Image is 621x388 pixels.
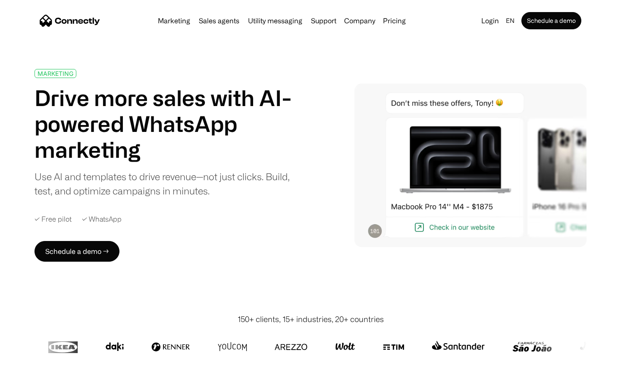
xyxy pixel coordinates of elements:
[34,241,119,262] a: Schedule a demo →
[82,215,122,223] div: ✓ WhatsApp
[478,15,502,27] a: Login
[344,15,375,27] div: Company
[17,373,52,385] ul: Language list
[245,17,306,24] a: Utility messaging
[38,70,73,77] div: MARKETING
[9,372,52,385] aside: Language selected: English
[238,313,384,325] div: 150+ clients, 15+ industries, 20+ countries
[307,17,340,24] a: Support
[195,17,243,24] a: Sales agents
[506,15,514,27] div: en
[34,215,72,223] div: ✓ Free pilot
[34,85,301,163] h1: Drive more sales with AI-powered WhatsApp marketing
[379,17,409,24] a: Pricing
[154,17,194,24] a: Marketing
[34,169,301,198] div: Use AI and templates to drive revenue—not just clicks. Build, test, and optimize campaigns in min...
[521,12,581,29] a: Schedule a demo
